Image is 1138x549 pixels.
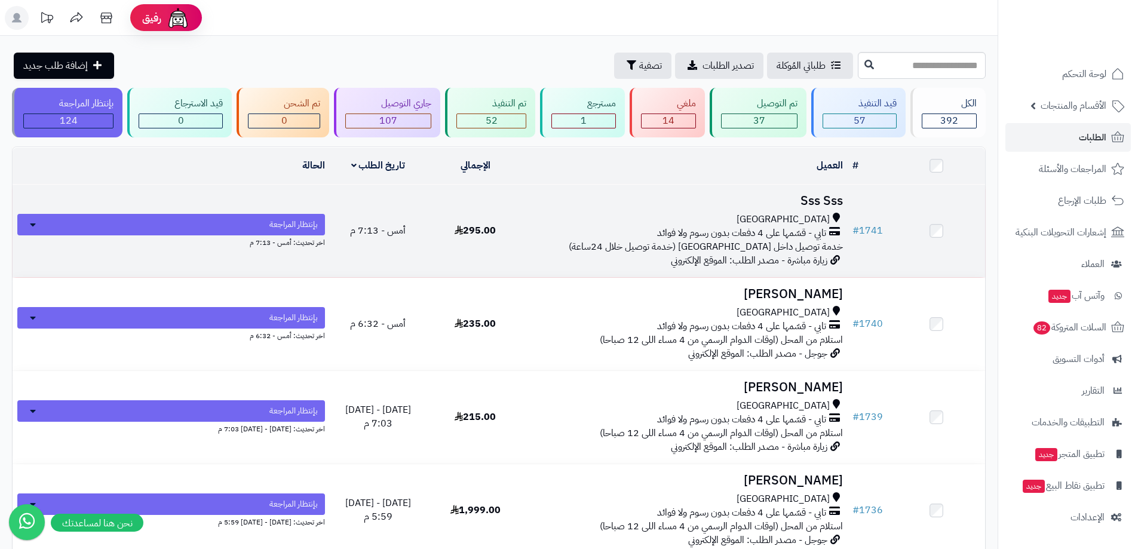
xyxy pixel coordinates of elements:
[657,506,826,520] span: تابي - قسّمها على 4 دفعات بدون رسوم ولا فوائد
[178,114,184,128] span: 0
[1058,192,1106,209] span: طلبات الإرجاع
[854,114,866,128] span: 57
[657,413,826,427] span: تابي - قسّمها على 4 دفعات بدون رسوم ولا فوائد
[777,59,826,73] span: طلباتي المُوكلة
[600,333,843,347] span: استلام من المحل (اوقات الدوام الرسمي من 4 مساء اللى 12 صباحا)
[529,381,843,394] h3: [PERSON_NAME]
[538,88,627,137] a: مسترجع 1
[671,440,827,454] span: زيارة مباشرة - مصدر الطلب: الموقع الإلكتروني
[852,317,859,331] span: #
[1047,287,1105,304] span: وآتس آب
[529,474,843,487] h3: [PERSON_NAME]
[248,97,320,111] div: تم الشحن
[721,97,797,111] div: تم التوصيل
[688,346,827,361] span: جوجل - مصدر الطلب: الموقع الإلكتروني
[657,226,826,240] span: تابي - قسّمها على 4 دفعات بدون رسوم ولا فوائد
[642,114,695,128] div: 14
[23,97,114,111] div: بإنتظار المراجعة
[443,88,538,137] a: تم التنفيذ 52
[455,410,496,424] span: 215.00
[1032,319,1106,336] span: السلات المتروكة
[234,88,332,137] a: تم الشحن 0
[641,97,696,111] div: ملغي
[32,6,62,33] a: تحديثات المنصة
[1005,123,1131,152] a: الطلبات
[823,114,896,128] div: 57
[551,97,616,111] div: مسترجع
[852,223,859,238] span: #
[461,158,490,173] a: الإجمالي
[269,405,318,417] span: بإنتظار المراجعة
[142,11,161,25] span: رفيق
[346,114,431,128] div: 107
[675,53,763,79] a: تصدير الطلبات
[1034,446,1105,462] span: تطبيق المتجر
[14,53,114,79] a: إضافة طلب جديد
[1005,281,1131,310] a: وآتس آبجديد
[345,403,411,431] span: [DATE] - [DATE] 7:03 م
[627,88,707,137] a: ملغي 14
[1005,250,1131,278] a: العملاء
[852,503,883,517] a: #1736
[351,158,406,173] a: تاريخ الطلب
[737,306,830,320] span: [GEOGRAPHIC_DATA]
[639,59,662,73] span: تصفية
[767,53,853,79] a: طلباتي المُوكلة
[139,114,222,128] div: 0
[1005,345,1131,373] a: أدوات التسويق
[486,114,498,128] span: 52
[17,235,325,248] div: اخر تحديث: أمس - 7:13 م
[1035,448,1057,461] span: جديد
[823,97,897,111] div: قيد التنفيذ
[1048,290,1070,303] span: جديد
[1022,477,1105,494] span: تطبيق نقاط البيع
[125,88,234,137] a: قيد الاسترجاع 0
[529,194,843,208] h3: Sss Sss
[1005,503,1131,532] a: الإعدادات
[60,114,78,128] span: 124
[852,503,859,517] span: #
[281,114,287,128] span: 0
[529,287,843,301] h3: [PERSON_NAME]
[345,97,431,111] div: جاري التوصيل
[852,223,883,238] a: #1741
[940,114,958,128] span: 392
[688,533,827,547] span: جوجل - مصدر الطلب: الموقع الإلكتروني
[10,88,125,137] a: بإنتظار المراجعة 124
[269,498,318,510] span: بإنتظار المراجعة
[1033,321,1050,335] span: 82
[379,114,397,128] span: 107
[703,59,754,73] span: تصدير الطلبات
[600,519,843,533] span: استلام من المحل (اوقات الدوام الرسمي من 4 مساء اللى 12 صباحا)
[23,59,88,73] span: إضافة طلب جديد
[1032,414,1105,431] span: التطبيقات والخدمات
[350,317,406,331] span: أمس - 6:32 م
[1081,256,1105,272] span: العملاء
[662,114,674,128] span: 14
[1005,155,1131,183] a: المراجعات والأسئلة
[817,158,843,173] a: العميل
[1016,224,1106,241] span: إشعارات التحويلات البنكية
[456,97,526,111] div: تم التنفيذ
[269,219,318,231] span: بإنتظار المراجعة
[1005,313,1131,342] a: السلات المتروكة82
[753,114,765,128] span: 37
[269,312,318,324] span: بإنتظار المراجعة
[852,410,883,424] a: #1739
[450,503,501,517] span: 1,999.00
[922,97,977,111] div: الكل
[737,399,830,413] span: [GEOGRAPHIC_DATA]
[600,426,843,440] span: استلام من المحل (اوقات الدوام الرسمي من 4 مساء اللى 12 صباحا)
[1005,376,1131,405] a: التقارير
[302,158,325,173] a: الحالة
[457,114,526,128] div: 52
[1039,161,1106,177] span: المراجعات والأسئلة
[1070,509,1105,526] span: الإعدادات
[17,515,325,527] div: اخر تحديث: [DATE] - [DATE] 5:59 م
[1005,408,1131,437] a: التطبيقات والخدمات
[1062,66,1106,82] span: لوحة التحكم
[581,114,587,128] span: 1
[17,329,325,341] div: اخر تحديث: أمس - 6:32 م
[569,240,843,254] span: خدمة توصيل داخل [GEOGRAPHIC_DATA] (خدمة توصيل خلال 24ساعة)
[24,114,113,128] div: 124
